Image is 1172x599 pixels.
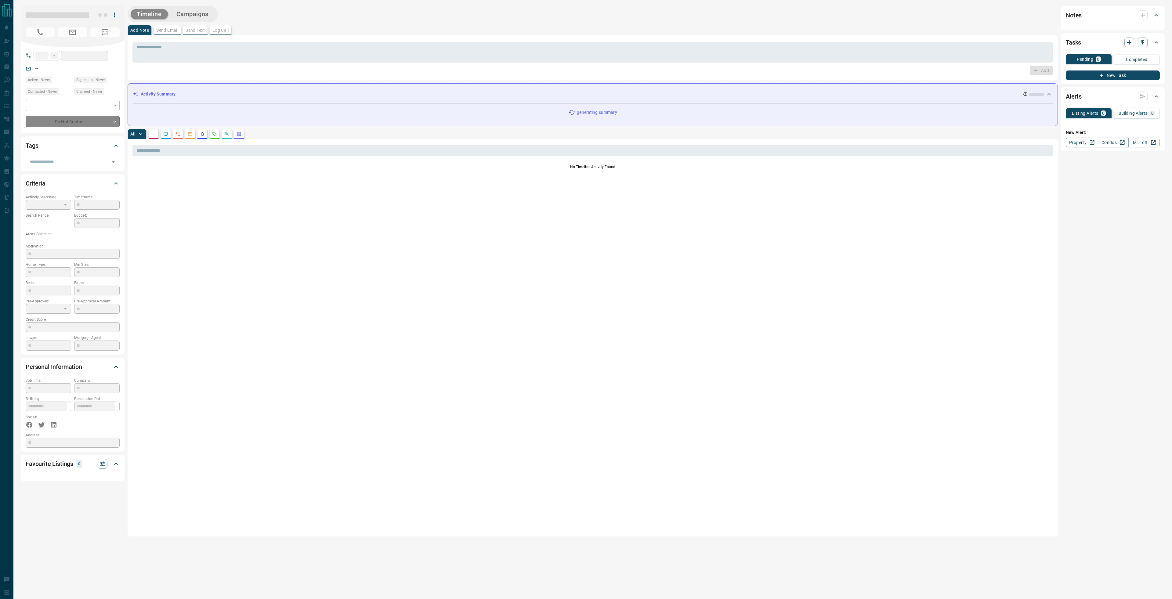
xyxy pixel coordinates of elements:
p: Actively Searching: [26,194,71,200]
a: Mr.Loft [1128,138,1160,147]
p: Home Type: [26,262,71,267]
h2: Tasks [1066,38,1081,47]
h2: Criteria [26,179,45,188]
p: New Alert: [1066,129,1160,136]
svg: Listing Alerts [200,132,205,136]
div: Alerts [1066,89,1160,104]
p: -- - -- [26,218,71,228]
p: Baths: [74,280,120,286]
p: Company: [74,378,120,383]
p: Completed [1126,57,1148,62]
span: No Number [26,27,55,37]
p: Timeframe: [74,194,120,200]
div: Do Not Contact [26,116,120,127]
h2: Favourite Listings [26,459,73,469]
p: Lawyer: [26,335,71,341]
div: Activity Summary [133,88,1053,100]
p: Areas Searched: [26,231,120,237]
button: Campaigns [170,9,215,19]
p: Social: [26,414,71,420]
svg: Opportunities [224,132,229,136]
p: 0 [78,460,81,467]
div: Notes [1066,8,1160,23]
svg: Lead Browsing Activity [163,132,168,136]
p: Building Alerts [1119,111,1148,115]
p: Beds: [26,280,71,286]
svg: Calls [175,132,180,136]
p: generating summary [577,109,617,116]
span: Active - Never [28,77,50,83]
p: Budget: [74,213,120,218]
span: No Email [58,27,87,37]
button: New Task [1066,70,1160,80]
p: Activity Summary [141,91,175,97]
p: No Timeline Activity Found [132,164,1053,170]
p: Mortgage Agent: [74,335,120,341]
span: Contacted - Never [28,88,57,95]
a: -- [35,66,38,71]
div: Favourite Listings0 [26,456,120,471]
svg: Emails [188,132,193,136]
h2: Tags [26,141,38,150]
p: 0 [1151,111,1154,115]
span: Signed up - Never [76,77,105,83]
p: 0 [1097,57,1099,61]
p: Pending [1077,57,1093,61]
span: Claimed - Never [76,88,102,95]
p: 0 [1102,111,1105,115]
div: Criteria [26,176,120,191]
h2: Personal Information [26,362,82,372]
p: Listing Alerts [1072,111,1098,115]
button: Open [109,158,118,166]
p: Address: [26,432,120,438]
div: Tasks [1066,35,1160,50]
div: Personal Information [26,359,120,374]
h2: Notes [1066,10,1082,20]
p: Motivation: [26,244,120,249]
p: Possession Date: [74,396,120,402]
p: Credit Score: [26,317,120,322]
div: Tags [26,138,120,153]
svg: Notes [151,132,156,136]
p: Pre-Approved: [26,298,71,304]
button: Timeline [131,9,168,19]
p: Birthday: [26,396,71,402]
p: Add Note [130,28,149,32]
p: Pre-Approval Amount: [74,298,120,304]
a: Property [1066,138,1097,147]
h2: Alerts [1066,92,1082,101]
a: Condos [1097,138,1128,147]
p: All [130,132,135,136]
p: Job Title: [26,378,71,383]
span: No Number [90,27,120,37]
svg: Requests [212,132,217,136]
p: Min Size: [74,262,120,267]
p: Search Range: [26,213,71,218]
svg: Agent Actions [237,132,241,136]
